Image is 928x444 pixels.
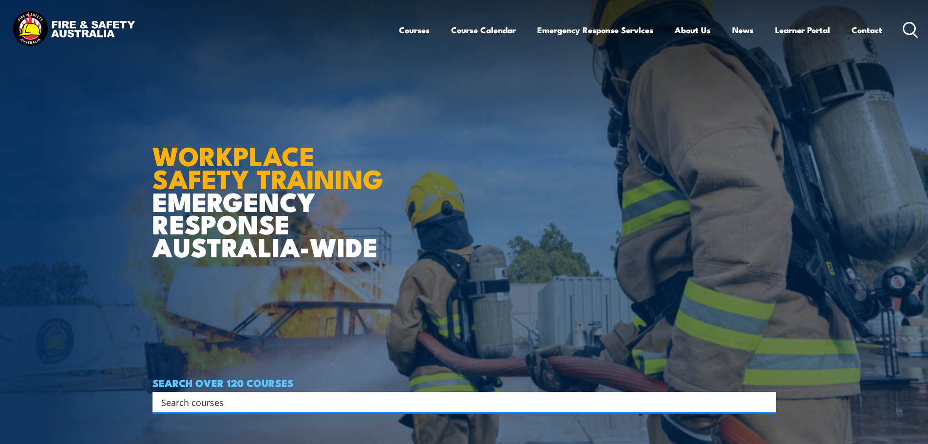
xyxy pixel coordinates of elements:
[161,395,755,409] input: Search input
[399,17,430,43] a: Courses
[152,119,391,258] h1: EMERGENCY RESPONSE AUSTRALIA-WIDE
[852,17,882,43] a: Contact
[537,17,653,43] a: Emergency Response Services
[675,17,711,43] a: About Us
[152,377,776,388] h4: SEARCH OVER 120 COURSES
[451,17,516,43] a: Course Calendar
[759,395,773,409] button: Search magnifier button
[775,17,830,43] a: Learner Portal
[163,395,757,409] form: Search form
[152,135,383,198] strong: WORKPLACE SAFETY TRAINING
[732,17,754,43] a: News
